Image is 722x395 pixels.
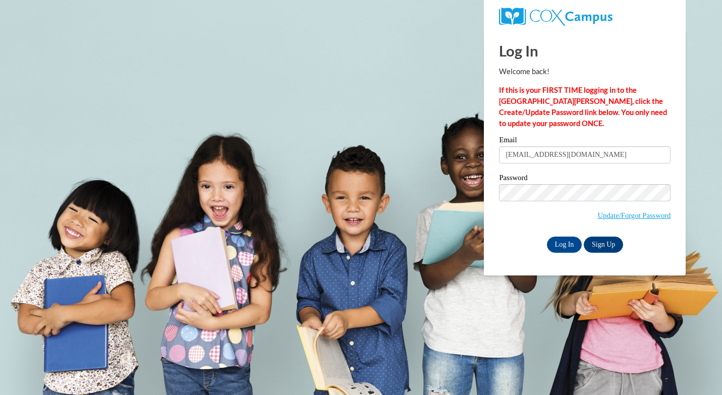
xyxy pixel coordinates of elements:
[499,174,671,184] label: Password
[597,211,671,219] a: Update/Forgot Password
[499,8,671,26] a: COX Campus
[547,237,582,253] input: Log In
[499,8,612,26] img: COX Campus
[499,40,671,61] h1: Log In
[499,136,671,146] label: Email
[499,86,667,128] strong: If this is your FIRST TIME logging in to the [GEOGRAPHIC_DATA][PERSON_NAME], click the Create/Upd...
[499,66,671,77] p: Welcome back!
[584,237,623,253] a: Sign Up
